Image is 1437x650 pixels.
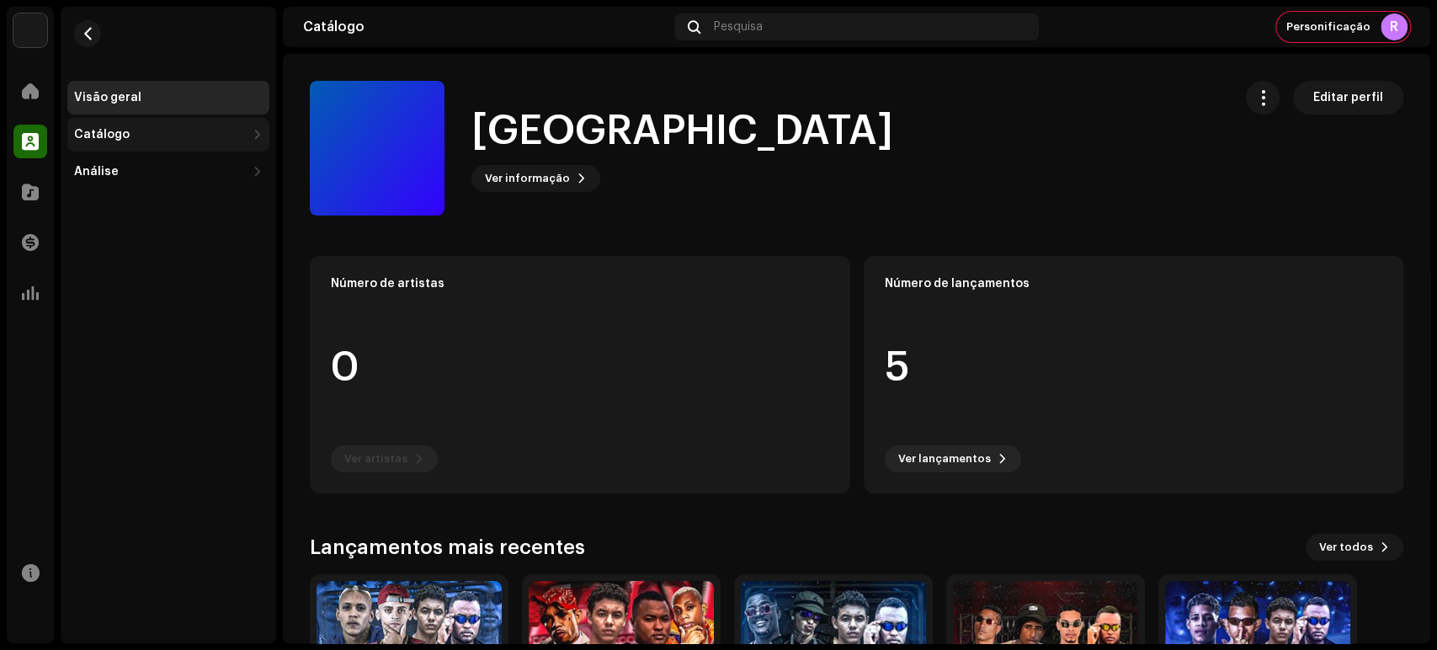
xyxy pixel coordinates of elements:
[471,165,600,192] button: Ver informação
[67,81,269,115] re-m-nav-item: Visão geral
[885,277,1383,290] div: Número de lançamentos
[1306,534,1403,561] button: Ver todos
[74,128,130,141] div: Catálogo
[67,118,269,152] re-m-nav-dropdown: Catálogo
[1319,530,1373,564] span: Ver todos
[1286,20,1370,34] span: Personificação
[485,162,570,195] span: Ver informação
[74,91,141,104] div: Visão geral
[714,20,763,34] span: Pesquisa
[864,256,1404,493] re-o-card-data: Número de lançamentos
[885,445,1021,472] button: Ver lançamentos
[74,165,119,178] div: Análise
[13,13,47,47] img: 730b9dfe-18b5-4111-b483-f30b0c182d82
[310,256,850,493] re-o-card-data: Número de artistas
[1293,81,1403,115] button: Editar perfil
[67,155,269,189] re-m-nav-dropdown: Análise
[1381,13,1408,40] div: R
[303,20,668,34] div: Catálogo
[310,534,585,561] h3: Lançamentos mais recentes
[471,104,893,158] h1: [GEOGRAPHIC_DATA]
[1313,81,1383,115] span: Editar perfil
[898,442,991,476] span: Ver lançamentos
